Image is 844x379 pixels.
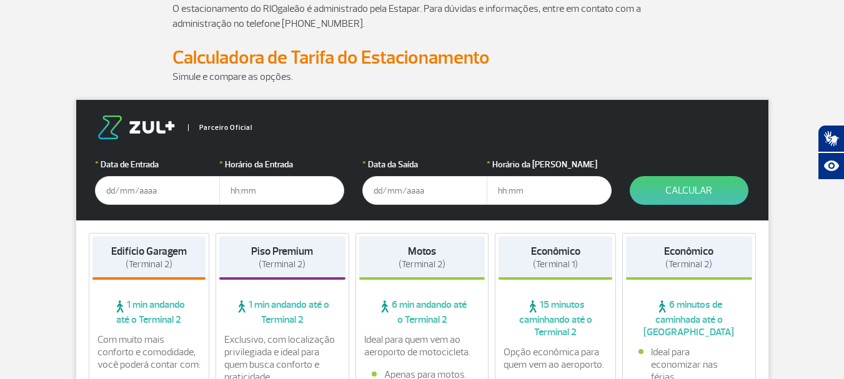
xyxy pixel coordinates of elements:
[531,245,580,258] strong: Econômico
[364,333,480,358] p: Ideal para quem vem ao aeroporto de motocicleta.
[626,298,752,338] span: 6 minutos de caminhada até o [GEOGRAPHIC_DATA]
[219,176,344,205] input: hh:mm
[533,258,578,270] span: (Terminal 1)
[630,176,748,205] button: Calcular
[92,298,206,326] span: 1 min andando até o Terminal 2
[95,158,220,171] label: Data de Entrada
[665,258,712,270] span: (Terminal 2)
[188,124,252,131] span: Parceiro Oficial
[359,298,485,326] span: 6 min andando até o Terminal 2
[259,258,305,270] span: (Terminal 2)
[818,152,844,180] button: Abrir recursos assistivos.
[219,298,345,326] span: 1 min andando até o Terminal 2
[111,245,187,258] strong: Edifício Garagem
[172,69,672,84] p: Simule e compare as opções.
[487,158,612,171] label: Horário da [PERSON_NAME]
[362,158,487,171] label: Data da Saída
[818,125,844,152] button: Abrir tradutor de língua de sinais.
[251,245,313,258] strong: Piso Premium
[172,1,672,31] p: O estacionamento do RIOgaleão é administrado pela Estapar. Para dúvidas e informações, entre em c...
[399,258,445,270] span: (Terminal 2)
[487,176,612,205] input: hh:mm
[408,245,436,258] strong: Motos
[97,333,201,371] p: Com muito mais conforto e comodidade, você poderá contar com:
[818,125,844,180] div: Plugin de acessibilidade da Hand Talk.
[504,346,607,371] p: Opção econômica para quem vem ao aeroporto.
[172,46,672,69] h2: Calculadora de Tarifa do Estacionamento
[126,258,172,270] span: (Terminal 2)
[219,158,344,171] label: Horário da Entrada
[95,116,177,139] img: logo-zul.png
[362,176,487,205] input: dd/mm/aaaa
[664,245,713,258] strong: Econômico
[95,176,220,205] input: dd/mm/aaaa
[499,298,612,338] span: 15 minutos caminhando até o Terminal 2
